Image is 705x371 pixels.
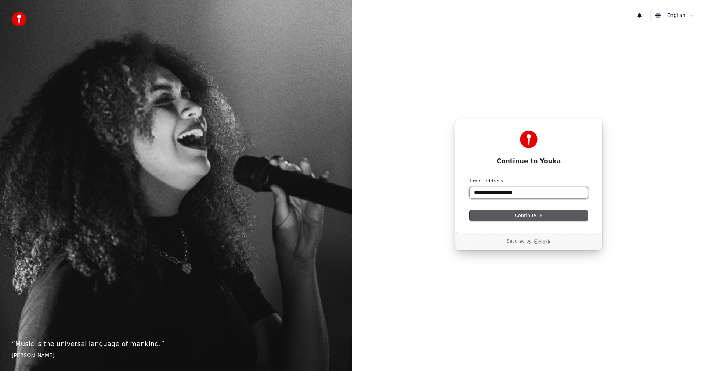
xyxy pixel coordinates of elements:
label: Email address [470,178,503,184]
span: Continue [515,212,543,219]
button: Continue [470,210,588,221]
p: Secured by [507,239,531,245]
a: Clerk logo [533,239,551,244]
h1: Continue to Youka [470,157,588,166]
p: “ Music is the universal language of mankind. ” [12,339,341,349]
img: youka [12,12,26,26]
img: Youka [520,131,538,148]
footer: [PERSON_NAME] [12,352,341,359]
